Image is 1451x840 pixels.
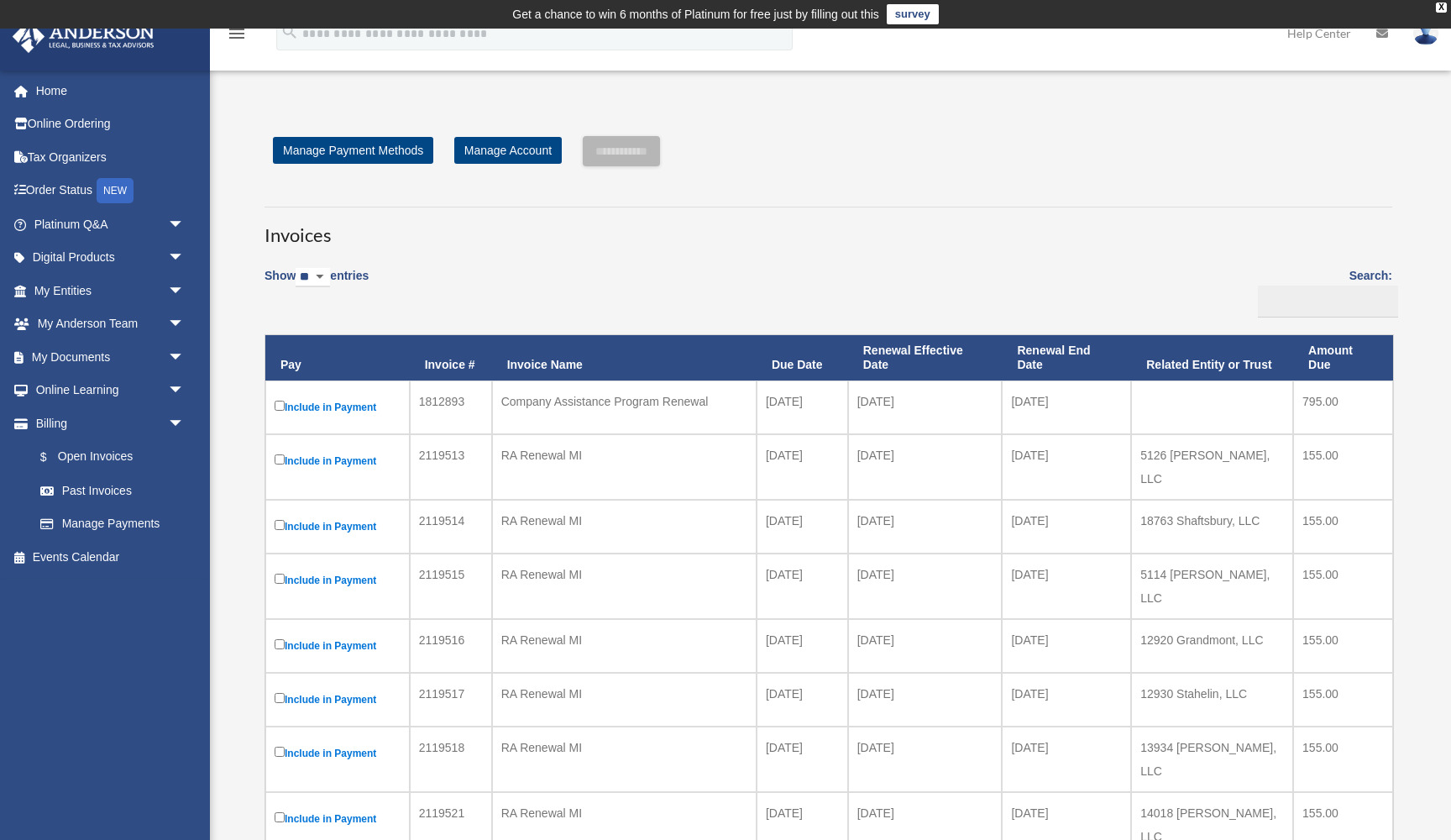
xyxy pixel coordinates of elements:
div: RA Renewal MI [501,801,747,825]
i: menu [227,24,247,44]
th: Renewal End Date: activate to sort column ascending [1002,335,1131,381]
td: [DATE] [848,434,1003,500]
th: Due Date: activate to sort column ascending [757,335,848,381]
span: arrow_drop_down [168,241,202,276]
img: Anderson Advisors Platinum Portal [8,20,160,53]
i: search [280,23,299,41]
td: [DATE] [757,619,848,673]
td: [DATE] [757,434,848,500]
a: My Documentsarrow_drop_down [12,340,210,374]
th: Related Entity or Trust: activate to sort column ascending [1131,335,1293,381]
label: Include in Payment [275,517,401,537]
select: Showentries [296,268,330,287]
td: [DATE] [848,554,1003,619]
span: arrow_drop_down [168,207,202,242]
td: [DATE] [848,500,1003,554]
span: arrow_drop_down [168,374,202,408]
a: Tax Organizers [12,140,210,174]
td: 5114 [PERSON_NAME], LLC [1131,554,1293,619]
div: RA Renewal MI [501,444,747,467]
td: 12930 Stahelin, LLC [1131,673,1293,727]
div: close [1436,3,1447,13]
td: [DATE] [757,554,848,619]
a: My Entitiesarrow_drop_down [12,274,210,307]
td: 155.00 [1293,673,1393,727]
span: $ [50,447,58,468]
a: Digital Productsarrow_drop_down [12,241,210,275]
label: Include in Payment [275,636,401,656]
td: [DATE] [848,673,1003,727]
label: Include in Payment [275,809,401,829]
td: 13934 [PERSON_NAME], LLC [1131,727,1293,792]
td: [DATE] [1002,381,1131,434]
div: RA Renewal MI [501,628,747,652]
a: Manage Account [454,137,562,164]
label: Include in Payment [275,451,401,471]
td: [DATE] [848,381,1003,434]
td: 1812893 [410,381,492,434]
td: [DATE] [1002,673,1131,727]
td: [DATE] [1002,434,1131,500]
td: [DATE] [757,727,848,792]
th: Invoice #: activate to sort column ascending [410,335,492,381]
a: menu [227,29,247,44]
td: [DATE] [757,673,848,727]
input: Include in Payment [275,454,285,465]
a: Manage Payment Methods [273,137,433,164]
label: Show entries [265,265,369,304]
a: Online Ordering [12,108,210,141]
td: [DATE] [1002,619,1131,673]
div: RA Renewal MI [501,682,747,706]
td: [DATE] [1002,554,1131,619]
a: Platinum Q&Aarrow_drop_down [12,207,210,241]
td: [DATE] [757,381,848,434]
input: Search: [1258,286,1398,318]
th: Renewal Effective Date: activate to sort column ascending [848,335,1003,381]
a: $Open Invoices [24,440,193,475]
h3: Invoices [265,207,1392,249]
td: 155.00 [1293,500,1393,554]
input: Include in Payment [275,401,285,411]
td: [DATE] [757,500,848,554]
div: NEW [97,178,134,203]
div: RA Renewal MI [501,509,747,533]
a: survey [887,4,939,24]
th: Invoice Name: activate to sort column ascending [492,335,757,381]
td: 2119517 [410,673,492,727]
td: [DATE] [848,619,1003,673]
th: Amount Due: activate to sort column ascending [1293,335,1393,381]
label: Include in Payment [275,397,401,417]
div: Get a chance to win 6 months of Platinum for free just by filling out this [512,4,879,24]
td: 2119513 [410,434,492,500]
a: My Anderson Teamarrow_drop_down [12,307,210,341]
span: arrow_drop_down [168,340,202,375]
a: Order StatusNEW [12,174,210,208]
td: 155.00 [1293,554,1393,619]
div: RA Renewal MI [501,736,747,759]
input: Include in Payment [275,747,285,757]
span: arrow_drop_down [168,274,202,308]
td: [DATE] [1002,500,1131,554]
a: Past Invoices [24,474,202,507]
th: Pay: activate to sort column descending [265,335,410,381]
a: Home [12,74,210,108]
td: 2119515 [410,554,492,619]
img: User Pic [1413,21,1438,45]
div: RA Renewal MI [501,563,747,586]
td: [DATE] [848,727,1003,792]
input: Include in Payment [275,639,285,649]
label: Include in Payment [275,743,401,764]
input: Include in Payment [275,693,285,703]
label: Include in Payment [275,570,401,591]
td: 155.00 [1293,619,1393,673]
a: Online Learningarrow_drop_down [12,374,210,407]
a: Events Calendar [12,540,210,574]
td: 2119516 [410,619,492,673]
td: 155.00 [1293,727,1393,792]
td: [DATE] [1002,727,1131,792]
td: 12920 Grandmont, LLC [1131,619,1293,673]
td: 18763 Shaftsbury, LLC [1131,500,1293,554]
input: Include in Payment [275,574,285,584]
input: Include in Payment [275,812,285,822]
td: 2119514 [410,500,492,554]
